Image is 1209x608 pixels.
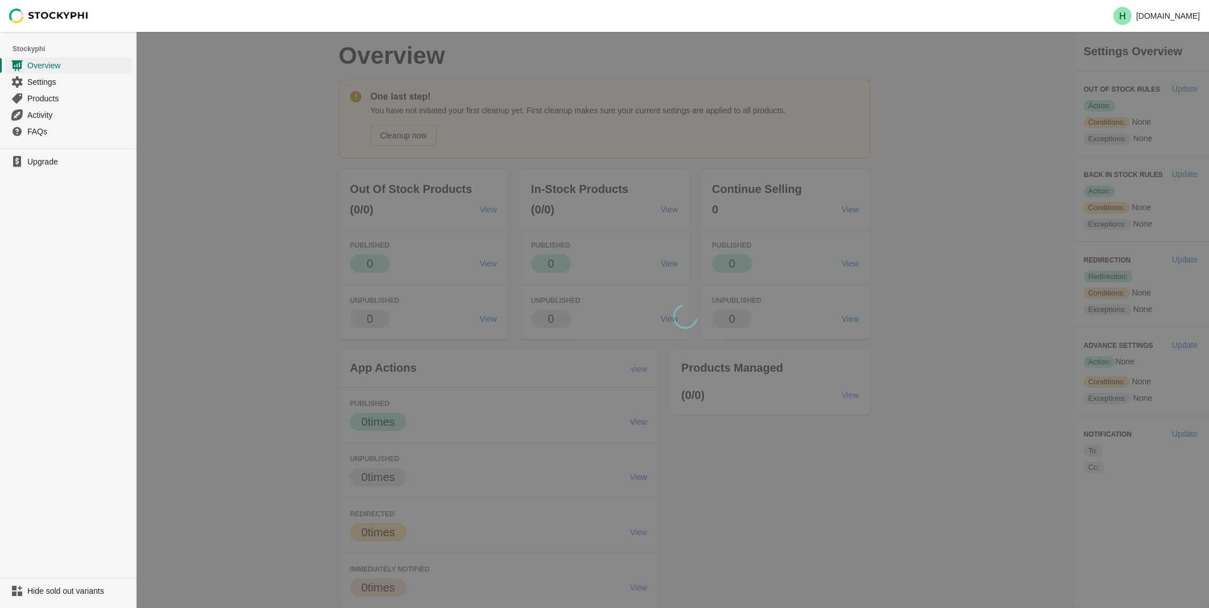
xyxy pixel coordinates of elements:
span: Overview [27,60,129,71]
a: Hide sold out variants [5,583,131,599]
a: Products [5,90,131,106]
span: Products [27,93,129,104]
a: Settings [5,73,131,90]
text: H [1119,11,1126,21]
span: FAQs [27,126,129,137]
span: Avatar with initials H [1113,7,1132,25]
span: Activity [27,109,129,121]
p: [DOMAIN_NAME] [1136,11,1200,20]
a: FAQs [5,123,131,139]
button: Avatar with initials H[DOMAIN_NAME] [1109,5,1204,27]
a: Upgrade [5,154,131,170]
a: Activity [5,106,131,123]
span: Stockyphi [13,43,136,55]
a: Overview [5,57,131,73]
img: Stockyphi [9,9,89,23]
span: Settings [27,76,129,88]
span: Hide sold out variants [27,585,129,597]
span: Upgrade [27,156,129,167]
